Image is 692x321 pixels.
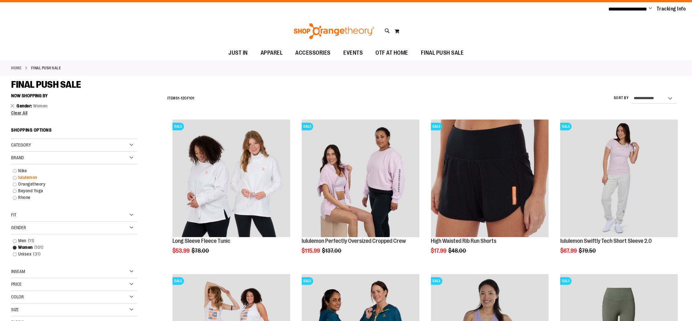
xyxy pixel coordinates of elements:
a: JUST IN [222,46,254,60]
img: Product image for Fleece Long Sleeve [172,120,290,237]
span: 11 [26,237,36,244]
span: JUST IN [228,46,248,60]
span: Gender [11,225,26,230]
strong: Shopping Options [11,125,137,139]
a: Product image for Fleece Long SleeveSALE [172,120,290,238]
a: lululemon Perfectly Oversized Cropped Crew [302,238,406,244]
a: lululemon Swiftly Tech Short Sleeve 2.0 [560,238,652,244]
a: Clear All [11,111,137,115]
span: OTF AT HOME [375,46,408,60]
span: SALE [560,123,571,130]
strong: FINAL PUSH SALE [31,65,61,71]
span: $115.99 [302,248,321,254]
a: Tracking Info [657,5,686,12]
span: SALE [431,123,442,130]
div: product [298,116,423,270]
a: lululemon Perfectly Oversized Cropped CrewSALE [302,120,419,238]
button: Now Shopping by [11,90,51,101]
a: Nike [10,167,131,174]
span: $53.99 [172,248,191,254]
a: Orangetheory [10,181,131,188]
img: lululemon Swiftly Tech Short Sleeve 2.0 [560,120,678,237]
span: 12 [181,96,184,100]
span: SALE [302,123,313,130]
img: Shop Orangetheory [293,23,375,39]
span: $67.99 [560,248,577,254]
a: APPAREL [254,46,289,60]
a: lululemon [10,174,131,181]
a: OTF AT HOME [369,46,415,60]
span: Women [33,103,48,108]
button: Account menu [649,6,652,12]
h2: Items - of [167,93,194,103]
a: EVENTS [337,46,369,60]
span: ACCESSORIES [295,46,331,60]
span: 31 [31,251,42,257]
a: Men11 [10,237,131,244]
img: lululemon Perfectly Oversized Cropped Crew [302,120,419,237]
span: Inseam [11,269,25,274]
span: Category [11,142,31,147]
span: $48.00 [448,248,467,254]
span: Gender [17,103,33,108]
span: Fit [11,212,17,217]
a: High Waisted Rib Run ShortsSALE [431,120,549,238]
a: Long Sleeve Fleece Tunic [172,238,230,244]
span: Size [11,307,19,312]
span: FINAL PUSH SALE [11,79,81,90]
div: product [169,116,293,270]
span: $17.99 [431,248,447,254]
span: $137.00 [322,248,342,254]
span: FINAL PUSH SALE [421,46,464,60]
span: Brand [11,155,24,160]
a: lululemon Swiftly Tech Short Sleeve 2.0SALE [560,120,678,238]
span: EVENTS [343,46,363,60]
span: SALE [302,277,313,285]
span: 1 [178,96,179,100]
span: 101 [33,244,45,251]
a: Rhone [10,194,131,201]
span: SALE [172,277,184,285]
span: Clear All [11,110,28,115]
span: $79.50 [578,248,597,254]
span: Price [11,282,22,287]
a: Women101 [10,244,131,251]
span: SALE [172,123,184,130]
span: SALE [431,277,442,285]
a: ACCESSORIES [289,46,337,60]
a: Unisex31 [10,251,131,257]
a: Home [11,65,21,71]
span: SALE [560,277,571,285]
span: 101 [189,96,194,100]
div: product [428,116,552,270]
span: $78.00 [192,248,210,254]
a: FINAL PUSH SALE [414,46,470,60]
img: High Waisted Rib Run Shorts [431,120,549,237]
div: product [557,116,681,270]
a: Beyond Yoga [10,188,131,194]
span: Color [11,294,24,299]
span: APPAREL [261,46,283,60]
a: High Waisted Rib Run Shorts [431,238,496,244]
label: Sort By [613,95,629,101]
